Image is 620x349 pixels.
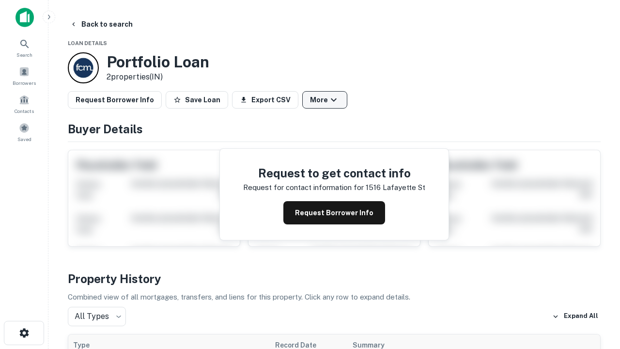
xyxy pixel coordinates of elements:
button: Save Loan [166,91,228,109]
a: Contacts [3,91,46,117]
h3: Portfolio Loan [107,53,209,71]
img: capitalize-icon.png [15,8,34,27]
h4: Property History [68,270,601,287]
p: Request for contact information for [243,182,364,193]
span: Search [16,51,32,59]
a: Borrowers [3,63,46,89]
a: Saved [3,119,46,145]
button: Request Borrower Info [283,201,385,224]
h4: Buyer Details [68,120,601,138]
a: Search [3,34,46,61]
span: Contacts [15,107,34,115]
div: All Types [68,307,126,326]
span: Saved [17,135,31,143]
button: Export CSV [232,91,298,109]
iframe: Chat Widget [572,240,620,287]
button: Request Borrower Info [68,91,162,109]
p: 2 properties (IN) [107,71,209,83]
button: More [302,91,347,109]
p: Combined view of all mortgages, transfers, and liens for this property. Click any row to expand d... [68,291,601,303]
h4: Request to get contact info [243,164,425,182]
span: Loan Details [68,40,107,46]
span: Borrowers [13,79,36,87]
button: Expand All [550,309,601,324]
p: 1516 lafayette st [366,182,425,193]
button: Back to search [66,16,137,33]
